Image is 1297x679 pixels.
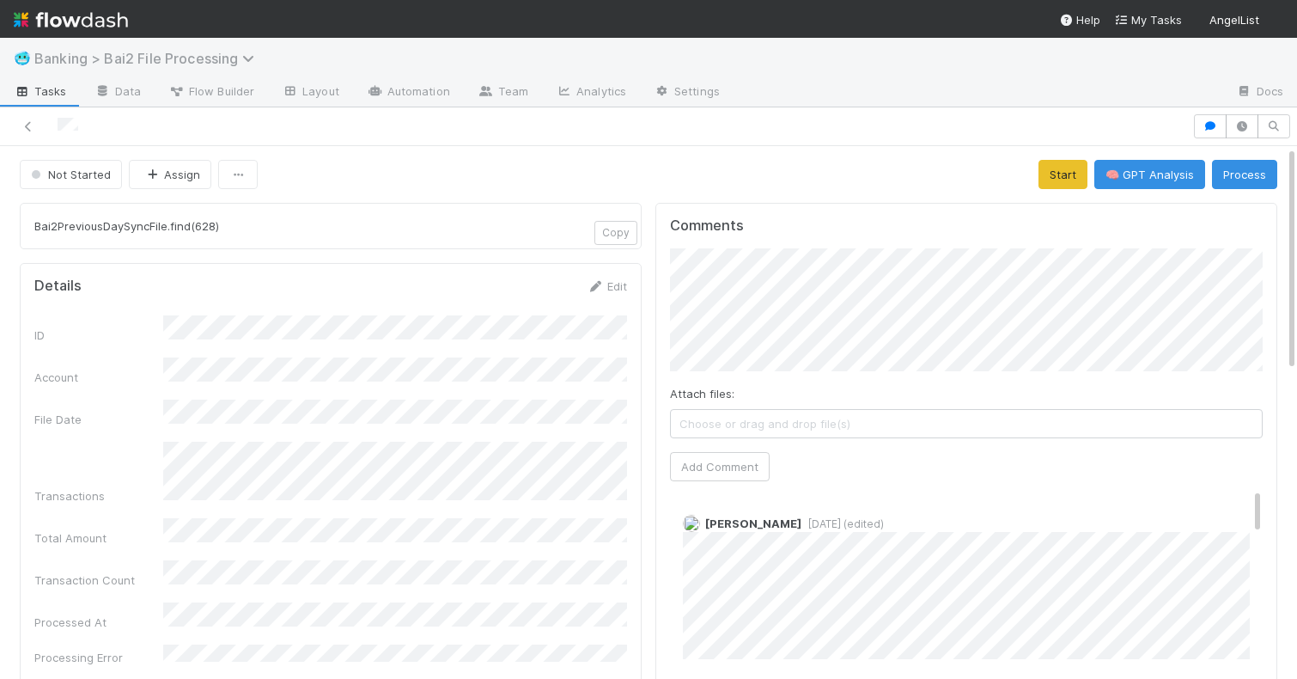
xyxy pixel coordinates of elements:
button: Start [1038,160,1087,189]
h5: Comments [670,217,1263,235]
div: ID [34,327,163,344]
div: Processed At [34,614,163,631]
span: Not Started [27,168,111,181]
button: 🧠 GPT Analysis [1094,160,1205,189]
div: Transaction Count [34,572,163,589]
span: [PERSON_NAME] [705,517,801,530]
div: Total Amount [34,529,163,547]
div: Account [34,369,163,386]
span: Choose or drag and drop file(s) [671,410,1262,437]
button: Copy [594,221,637,245]
span: Flow Builder [168,83,254,100]
a: Docs [1222,79,1297,107]
button: Not Started [20,160,122,189]
span: Tasks [14,83,67,100]
a: Layout [268,79,353,107]
span: 🥶 [14,51,31,65]
button: Add Comment [670,452,770,481]
img: avatar_c3a0099a-786e-4408-a13b-262db10dcd3b.png [683,515,700,532]
button: Process [1212,160,1277,189]
h5: Details [34,278,82,295]
span: [DATE] (edited) [801,517,884,530]
a: Data [81,79,155,107]
div: Transactions [34,487,163,505]
img: logo-inverted-e16ddd16eac7371096b0.svg [14,5,128,34]
img: avatar_571adf04-33e8-4205-80f0-83f56503bf42.png [1266,12,1283,29]
a: Flow Builder [155,79,268,107]
a: Edit [587,279,627,293]
span: AngelList [1209,13,1259,27]
label: Attach files: [670,385,734,402]
a: Settings [640,79,734,107]
div: Help [1059,11,1100,28]
span: Bai2PreviousDaySyncFile.find(628) [34,219,219,233]
button: Assign [129,160,211,189]
a: Automation [353,79,464,107]
a: Analytics [542,79,640,107]
a: Team [464,79,542,107]
a: My Tasks [1114,11,1182,28]
span: Banking > Bai2 File Processing [34,50,263,67]
div: Processing Error [34,649,163,666]
div: File Date [34,411,163,428]
span: My Tasks [1114,13,1182,27]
